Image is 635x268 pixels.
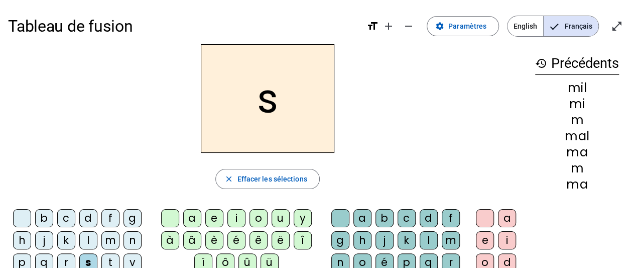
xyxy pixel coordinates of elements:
div: mal [535,130,619,142]
div: f [101,209,119,227]
div: l [420,231,438,249]
h2: s [201,44,334,153]
mat-icon: format_size [366,20,378,32]
span: English [507,16,543,36]
div: o [249,209,268,227]
div: g [123,209,142,227]
div: b [375,209,394,227]
div: b [35,209,53,227]
h3: Précédents [535,52,619,75]
div: a [183,209,201,227]
button: Effacer les sélections [215,169,319,189]
div: y [294,209,312,227]
div: ma [535,146,619,158]
div: m [101,231,119,249]
div: h [13,231,31,249]
div: m [535,162,619,174]
div: k [398,231,416,249]
div: e [476,231,494,249]
div: i [498,231,516,249]
div: î [294,231,312,249]
div: à [161,231,179,249]
div: m [442,231,460,249]
div: c [57,209,75,227]
div: l [79,231,97,249]
div: n [123,231,142,249]
mat-icon: add [383,20,395,32]
button: Entrer en plein écran [607,16,627,36]
div: f [442,209,460,227]
div: mil [535,82,619,94]
mat-icon: settings [435,22,444,31]
div: ê [249,231,268,249]
div: j [35,231,53,249]
button: Augmenter la taille de la police [378,16,399,36]
div: d [79,209,97,227]
button: Diminuer la taille de la police [399,16,419,36]
div: j [375,231,394,249]
h1: Tableau de fusion [8,10,358,42]
div: ë [272,231,290,249]
div: m [535,114,619,126]
div: e [205,209,223,227]
div: u [272,209,290,227]
mat-button-toggle-group: Language selection [507,16,599,37]
div: i [227,209,245,227]
div: â [183,231,201,249]
span: Effacer les sélections [237,173,307,185]
mat-icon: open_in_full [611,20,623,32]
div: c [398,209,416,227]
div: ma [535,178,619,191]
div: a [353,209,371,227]
div: k [57,231,75,249]
div: è [205,231,223,249]
div: a [498,209,516,227]
mat-icon: remove [403,20,415,32]
div: mi [535,98,619,110]
mat-icon: history [535,57,547,69]
div: d [420,209,438,227]
div: h [353,231,371,249]
div: é [227,231,245,249]
div: g [331,231,349,249]
span: Français [544,16,598,36]
mat-icon: close [224,174,233,184]
span: Paramètres [448,20,486,32]
button: Paramètres [427,16,499,36]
